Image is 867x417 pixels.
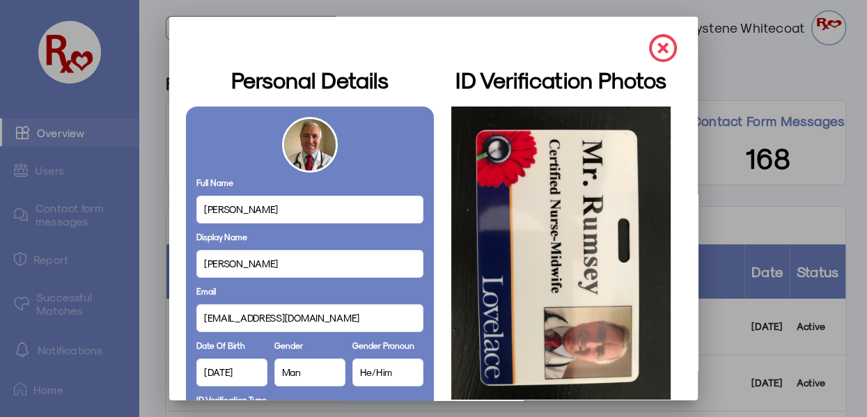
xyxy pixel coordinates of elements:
[204,365,233,379] span: [DATE]
[360,365,392,379] span: He/Him
[196,230,247,243] label: Display Name
[196,393,267,406] label: ID Verification Type
[231,63,389,96] h3: Personal Details
[282,365,301,379] span: Man
[352,339,414,352] label: Gender Pronoun
[204,202,278,217] span: [PERSON_NAME]
[204,256,278,271] span: [PERSON_NAME]
[274,339,303,352] label: Gender
[196,176,233,189] label: Full Name
[196,339,245,352] label: Date Of Birth
[204,310,359,325] span: [EMAIL_ADDRESS][DOMAIN_NAME]
[196,285,216,297] label: Email
[455,63,666,96] h3: ID Verification Photos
